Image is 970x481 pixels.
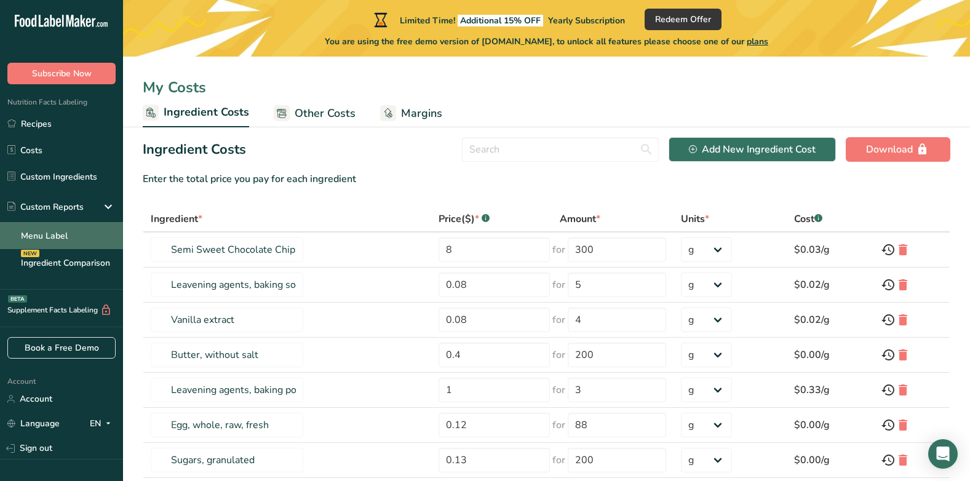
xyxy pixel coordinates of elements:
div: Ingredient [151,212,202,226]
span: Yearly Subscription [548,15,625,26]
a: Book a Free Demo [7,337,116,359]
h2: Ingredient Costs [143,140,246,160]
a: Ingredient Costs [143,98,249,128]
button: Add New Ingredient Cost [669,137,836,162]
a: Other Costs [274,100,356,127]
div: Amount [560,212,600,226]
span: for [552,418,565,432]
td: $0.00/g [787,443,873,478]
button: Redeem Offer [645,9,722,30]
div: Enter the total price you pay for each ingredient [143,172,950,186]
button: Subscribe Now [7,63,116,84]
span: for [552,383,565,397]
div: EN [90,416,116,431]
a: Language [7,413,60,434]
div: Cost [794,212,822,226]
div: BETA [8,295,27,303]
div: Units [681,212,709,226]
div: Limited Time! [372,12,625,27]
div: NEW [21,250,39,257]
td: $0.00/g [787,408,873,443]
span: Other Costs [295,105,356,122]
span: Subscribe Now [32,67,92,80]
span: Additional 15% OFF [458,15,543,26]
div: Price($) [439,212,490,226]
td: $0.00/g [787,338,873,373]
div: My Costs [123,76,970,98]
input: Search [462,137,659,162]
span: for [552,242,565,257]
div: Download [866,142,930,157]
span: for [552,453,565,467]
div: Custom Reports [7,201,84,213]
div: Open Intercom Messenger [928,439,958,469]
span: for [552,312,565,327]
td: $0.03/g [787,233,873,268]
span: You are using the free demo version of [DOMAIN_NAME], to unlock all features please choose one of... [325,35,768,48]
span: for [552,348,565,362]
button: Download [846,137,950,162]
span: Redeem Offer [655,13,711,26]
span: plans [747,36,768,47]
td: $0.02/g [787,303,873,338]
span: Margins [401,105,442,122]
span: for [552,277,565,292]
td: $0.02/g [787,268,873,303]
span: Ingredient Costs [164,104,249,121]
div: Add New Ingredient Cost [689,142,816,157]
a: Margins [380,100,442,127]
td: $0.33/g [787,373,873,408]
